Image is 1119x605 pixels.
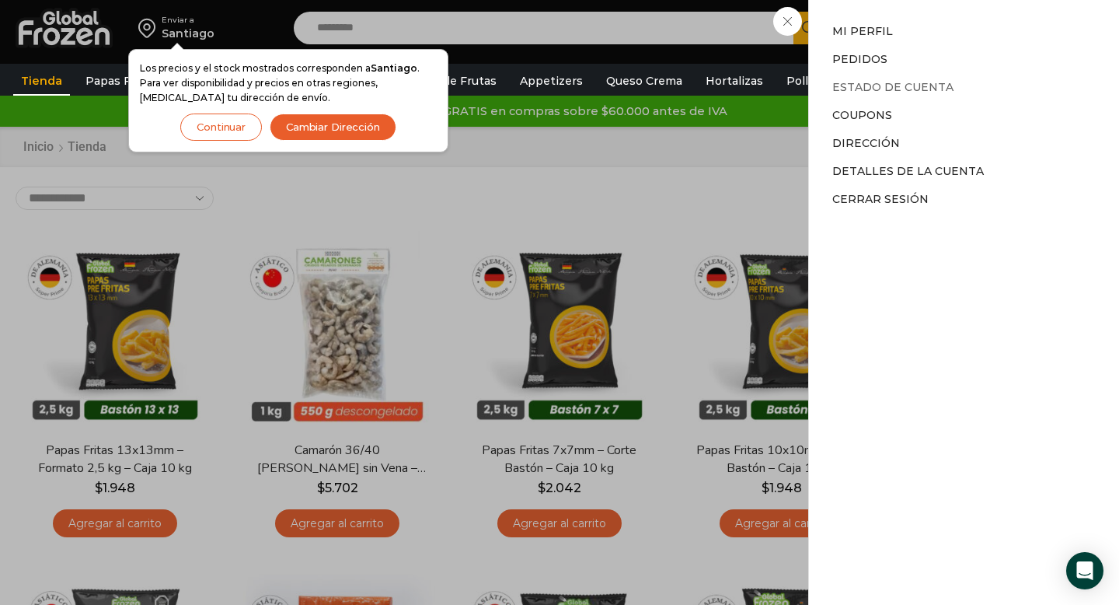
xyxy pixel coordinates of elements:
[832,52,887,66] a: Pedidos
[399,66,504,96] a: Pulpa de Frutas
[832,136,900,150] a: Dirección
[270,114,396,141] button: Cambiar Dirección
[832,108,892,122] a: Coupons
[371,62,417,74] strong: Santiago
[832,80,953,94] a: Estado de Cuenta
[598,66,690,96] a: Queso Crema
[832,164,984,178] a: Detalles de la cuenta
[832,192,929,206] a: Cerrar sesión
[78,66,164,96] a: Papas Fritas
[180,114,262,141] button: Continuar
[140,61,437,106] p: Los precios y el stock mostrados corresponden a . Para ver disponibilidad y precios en otras regi...
[832,24,893,38] a: Mi perfil
[1066,552,1103,589] div: Open Intercom Messenger
[698,66,771,96] a: Hortalizas
[779,66,829,96] a: Pollos
[512,66,591,96] a: Appetizers
[13,66,70,96] a: Tienda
